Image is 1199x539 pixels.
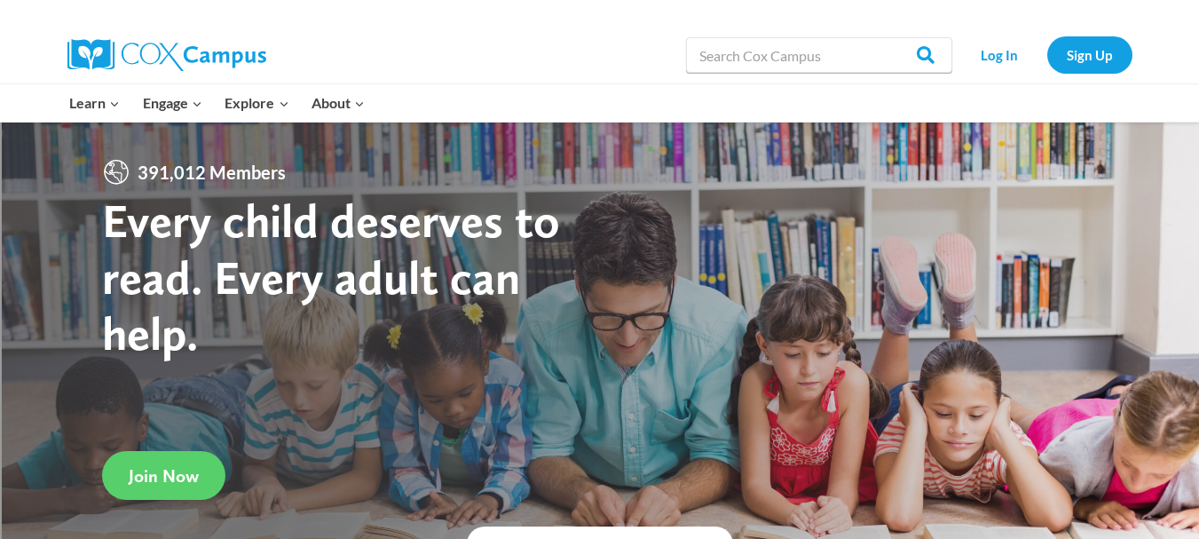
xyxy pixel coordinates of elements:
img: Cox Campus [67,39,266,71]
nav: Primary Navigation [59,84,376,122]
nav: Secondary Navigation [961,36,1132,73]
span: Learn [69,91,120,115]
span: About [312,91,365,115]
a: Sign Up [1047,36,1132,73]
a: Log In [961,36,1038,73]
span: Explore [225,91,288,115]
span: Engage [143,91,202,115]
input: Search Cox Campus [686,37,952,73]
